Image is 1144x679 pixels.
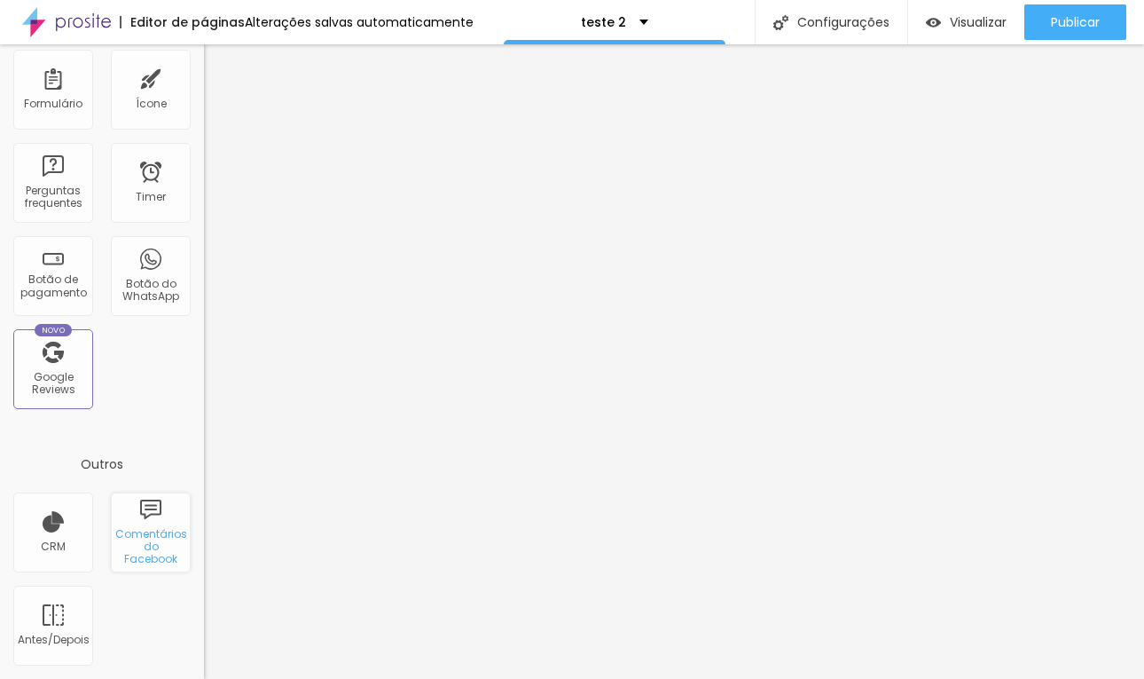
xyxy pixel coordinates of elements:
div: Ícone [136,98,167,110]
span: Publicar [1051,15,1100,29]
img: Icone [773,15,788,30]
div: Comentários do Facebook [115,528,185,566]
button: Publicar [1024,4,1126,40]
iframe: Editor [204,44,1144,679]
span: Visualizar [950,15,1007,29]
p: teste 2 [581,16,626,28]
div: Novo [35,324,73,336]
button: Visualizar [908,4,1024,40]
div: Botão do WhatsApp [115,278,185,304]
img: view-1.svg [926,15,941,30]
div: Botão de pagamento [18,273,88,299]
div: Perguntas frequentes [18,185,88,210]
div: Antes/Depois [18,634,88,646]
div: Google Reviews [18,371,88,397]
div: CRM [41,541,66,553]
div: Alterações salvas automaticamente [245,16,474,28]
div: Formulário [24,98,82,110]
div: Timer [136,191,166,203]
div: Editor de páginas [120,16,245,28]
